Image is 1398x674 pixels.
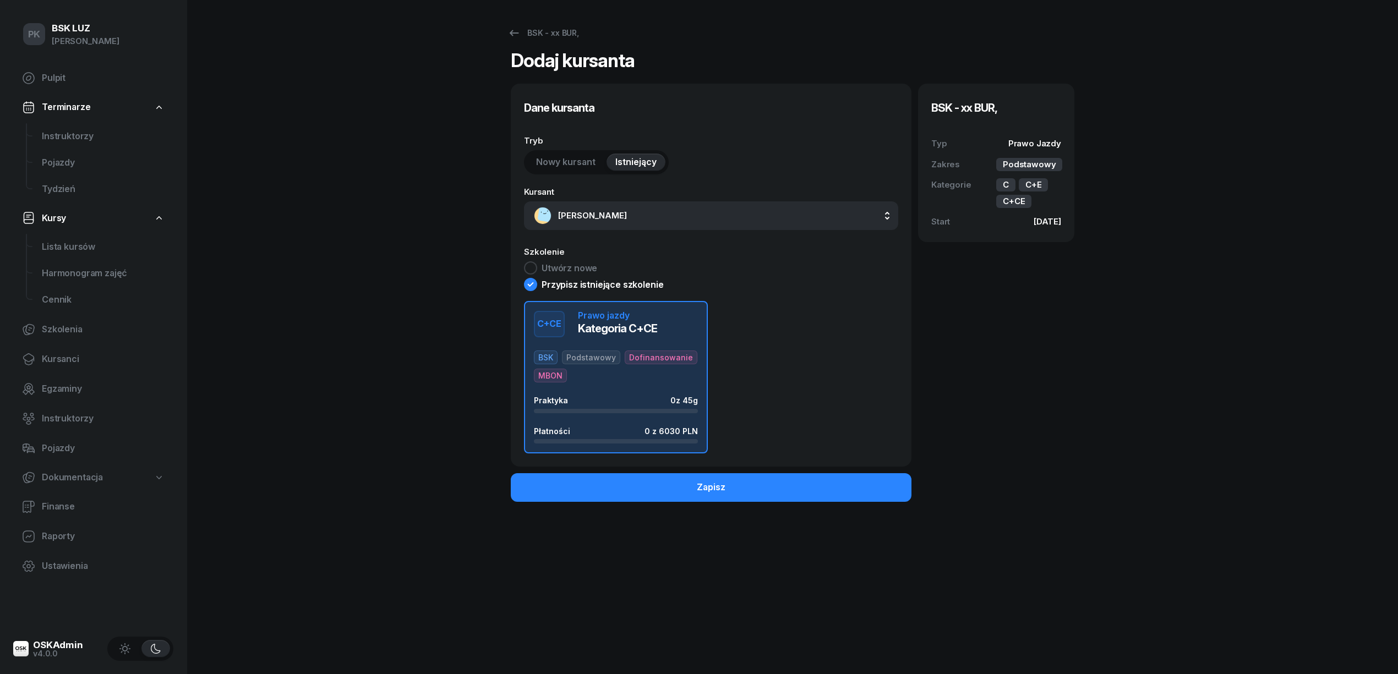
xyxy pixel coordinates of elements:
[542,280,663,289] div: Przypisz istniejące szkolenie
[33,287,173,313] a: Cennik
[533,315,566,333] div: C+CE
[42,266,165,281] span: Harmonogram zajęć
[52,34,119,48] div: [PERSON_NAME]
[42,500,165,514] span: Finanse
[524,99,594,117] h3: Dane kursanta
[536,155,596,169] span: Nowy kursant
[527,154,604,171] button: Nowy kursant
[996,195,1031,208] div: C+CE
[931,157,996,172] div: Zakres
[42,156,165,170] span: Pojazdy
[13,435,173,462] a: Pojazdy
[13,65,173,91] a: Pulpit
[670,396,698,405] div: 0 z 45g
[645,426,698,436] div: 0 z 6030 PLN
[33,260,173,287] a: Harmonogram zajęć
[931,99,997,117] h3: BSK - xx BUR,
[42,100,90,114] span: Terminarze
[534,350,558,364] span: BSK
[33,176,173,202] a: Tydzień
[498,22,589,44] a: BSK - xx BUR,
[931,136,996,151] div: Typ
[42,240,165,254] span: Lista kursów
[13,376,173,402] a: Egzaminy
[42,412,165,426] span: Instruktorzy
[534,311,565,337] button: C+CE
[1019,178,1048,191] div: C+E
[42,559,165,573] span: Ustawienia
[607,154,665,171] button: Istniejący
[534,396,568,405] span: Praktyka
[42,352,165,366] span: Kursanci
[996,158,1062,171] div: Podstawowy
[13,553,173,579] a: Ustawienia
[511,51,635,70] h1: Dodaj kursanta
[578,311,630,320] div: Prawo jazdy
[13,346,173,372] a: Kursanci
[996,178,1015,191] div: C
[996,215,1061,229] div: [DATE]
[542,264,597,272] div: Utwórz nowe
[42,441,165,456] span: Pojazdy
[931,178,996,208] div: Kategorie
[534,426,577,436] div: Płatności
[13,641,29,656] img: logo-xs@2x.png
[558,209,888,223] span: [PERSON_NAME]
[13,494,173,520] a: Finanse
[33,123,173,150] a: Instruktorzy
[42,129,165,144] span: Instruktorzy
[33,234,173,260] a: Lista kursów
[42,529,165,544] span: Raporty
[42,182,165,196] span: Tydzień
[28,30,41,39] span: PK
[42,382,165,396] span: Egzaminy
[511,473,911,502] button: Zapisz
[13,206,173,231] a: Kursy
[52,24,119,33] div: BSK LUZ
[578,320,657,337] div: Kategoria C+CE
[42,293,165,307] span: Cennik
[13,316,173,343] a: Szkolenia
[507,26,579,40] div: BSK - xx BUR,
[697,480,725,495] div: Zapisz
[996,136,1061,151] div: Prawo Jazdy
[42,322,165,337] span: Szkolenia
[524,301,708,453] button: C+CEPrawo jazdyKategoria C+CEBSKPodstawowyDofinansowanieMBONPraktyka0z 45gPłatności0 z 6030 PLN
[13,465,173,490] a: Dokumentacja
[13,95,173,120] a: Terminarze
[42,211,66,226] span: Kursy
[534,369,567,382] span: MBON
[524,201,898,230] button: [PERSON_NAME]
[33,150,173,176] a: Pojazdy
[33,640,83,650] div: OSKAdmin
[931,215,996,229] div: Start
[615,155,657,169] span: Istniejący
[33,650,83,657] div: v4.0.0
[562,350,620,364] span: Podstawowy
[42,470,103,485] span: Dokumentacja
[42,71,165,85] span: Pulpit
[625,350,697,364] span: Dofinansowanie
[13,523,173,550] a: Raporty
[13,406,173,432] a: Instruktorzy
